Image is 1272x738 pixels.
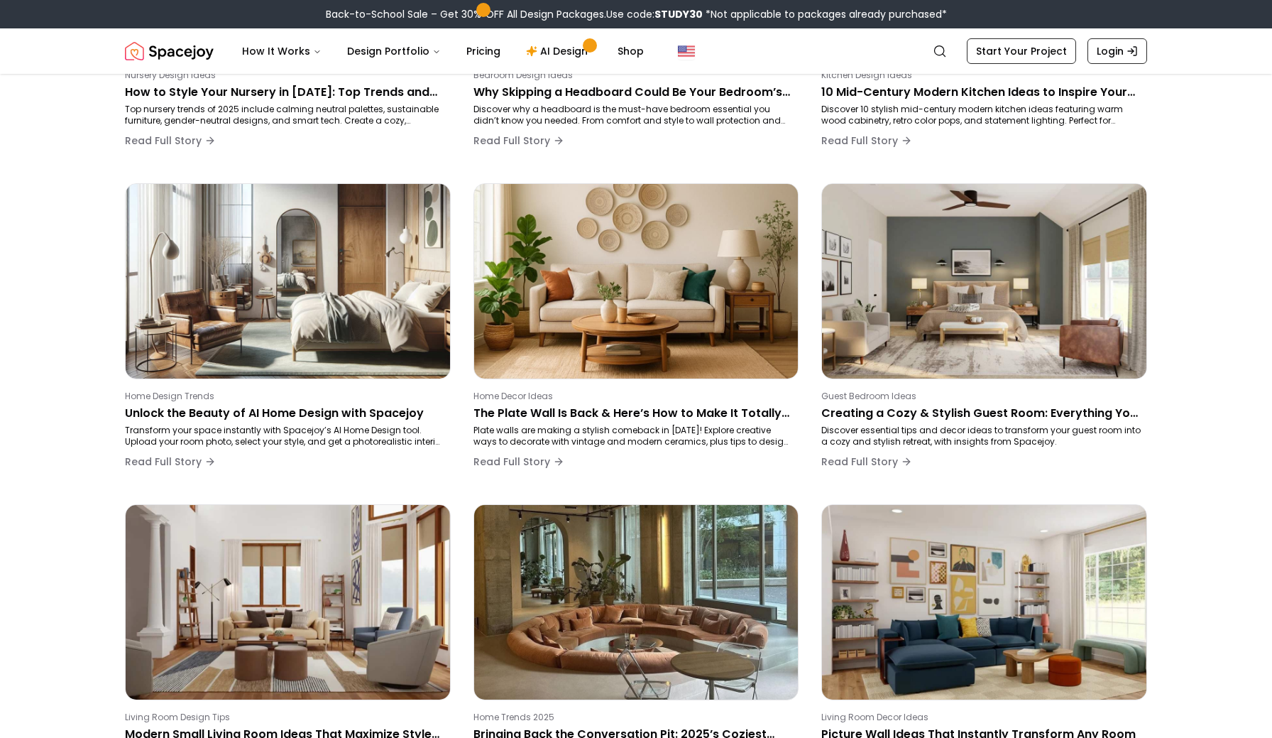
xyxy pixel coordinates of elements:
button: Design Portfolio [336,37,452,65]
span: *Not applicable to packages already purchased* [703,7,947,21]
p: Living Room Decor Ideas [821,712,1141,723]
img: Unlock the Beauty of AI Home Design with Spacejoy [126,184,450,379]
p: The Plate Wall Is Back & Here’s How to Make It Totally Modern [473,405,794,422]
p: Plate walls are making a stylish comeback in [DATE]! Explore creative ways to decorate with vinta... [473,425,794,447]
button: Read Full Story [473,126,564,155]
p: Home Decor Ideas [473,391,794,402]
img: United States [678,43,695,60]
img: Bringing Back the Conversation Pit: 2025’s Coziest Living Room Trend [474,505,799,700]
button: Read Full Story [821,126,912,155]
p: Nursery Design Ideas [125,70,445,81]
img: Spacejoy Logo [125,37,214,65]
a: Shop [606,37,655,65]
button: Read Full Story [473,447,564,476]
button: How It Works [231,37,333,65]
p: Kitchen Design Ideas [821,70,1141,81]
p: 10 Mid-Century Modern Kitchen Ideas to Inspire Your Next Makeover [821,84,1141,101]
a: Unlock the Beauty of AI Home Design with SpacejoyHome Design TrendsUnlock the Beauty of AI Home D... [125,183,451,482]
div: Back-to-School Sale – Get 30% OFF All Design Packages. [326,7,947,21]
b: STUDY30 [654,7,703,21]
a: AI Design [515,37,603,65]
span: Use code: [606,7,703,21]
img: Creating a Cozy & Stylish Guest Room: Everything You Need [822,184,1146,379]
a: Creating a Cozy & Stylish Guest Room: Everything You NeedGuest Bedroom IdeasCreating a Cozy & Sty... [821,183,1147,482]
a: Start Your Project [967,38,1076,64]
button: Read Full Story [125,126,216,155]
a: The Plate Wall Is Back & Here’s How to Make It Totally ModernHome Decor IdeasThe Plate Wall Is Ba... [473,183,799,482]
a: Spacejoy [125,37,214,65]
p: Discover essential tips and decor ideas to transform your guest room into a cozy and stylish retr... [821,425,1141,447]
a: Pricing [455,37,512,65]
img: The Plate Wall Is Back & Here’s How to Make It Totally Modern [474,184,799,379]
nav: Global [125,28,1147,74]
p: Top nursery trends of 2025 include calming neutral palettes, sustainable furniture, gender-neutra... [125,104,445,126]
p: How to Style Your Nursery in [DATE]: Top Trends and Tips [125,84,445,101]
img: Modern Small Living Room Ideas That Maximize Style and Space [126,505,450,700]
nav: Main [231,37,655,65]
p: Discover 10 stylish mid-century modern kitchen ideas featuring warm wood cabinetry, retro color p... [821,104,1141,126]
p: Bedroom Design Ideas [473,70,794,81]
p: Transform your space instantly with Spacejoy’s AI Home Design tool. Upload your room photo, selec... [125,425,445,447]
p: Living Room Design Tips [125,712,445,723]
p: Guest Bedroom Ideas [821,391,1141,402]
p: Discover why a headboard is the must-have bedroom essential you didn’t know you needed. From comf... [473,104,794,126]
p: Home Trends 2025 [473,712,794,723]
p: Home Design Trends [125,391,445,402]
p: Unlock the Beauty of AI Home Design with Spacejoy [125,405,445,422]
img: Picture Wall Ideas That Instantly Transform Any Room [822,505,1146,700]
button: Read Full Story [125,447,216,476]
a: Login [1087,38,1147,64]
button: Read Full Story [821,447,912,476]
p: Why Skipping a Headboard Could Be Your Bedroom’s Biggest Design Mistake [473,84,794,101]
p: Creating a Cozy & Stylish Guest Room: Everything You Need [821,405,1141,422]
